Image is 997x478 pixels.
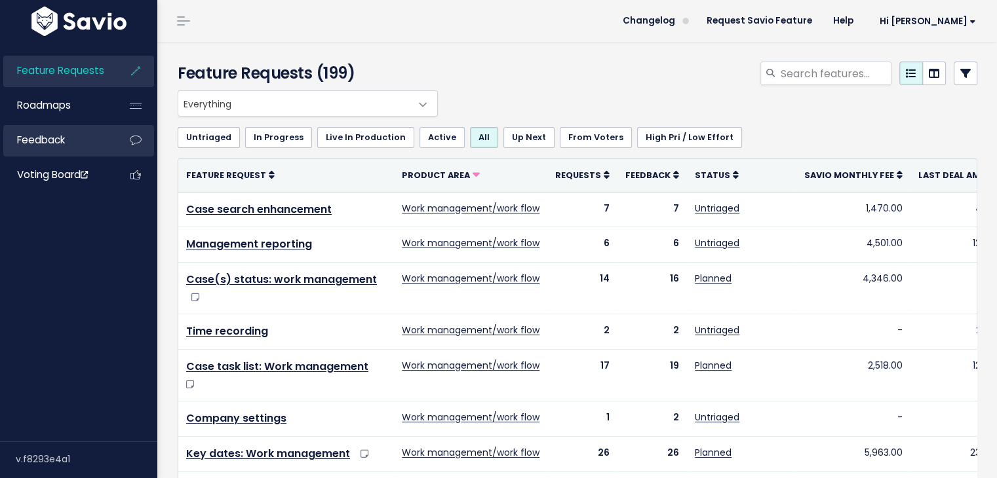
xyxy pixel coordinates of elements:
[637,127,742,148] a: High Pri / Low Effort
[547,349,617,401] td: 17
[804,168,903,181] a: Savio Monthly Fee
[695,236,739,249] a: Untriaged
[402,168,480,181] a: Product Area
[617,436,687,471] td: 26
[617,401,687,436] td: 2
[796,401,910,436] td: -
[796,192,910,227] td: 1,470.00
[617,192,687,227] td: 7
[555,168,610,181] a: Requests
[186,323,268,339] a: Time recording
[3,90,109,120] a: Roadmaps
[625,168,679,181] a: Feedback
[3,125,109,155] a: Feedback
[178,91,411,116] span: Everything
[186,170,266,181] span: Feature Request
[17,64,104,77] span: Feature Requests
[617,349,687,401] td: 19
[695,202,739,215] a: Untriaged
[547,436,617,471] td: 26
[402,170,470,181] span: Product Area
[402,446,539,459] a: Work management/work flow
[695,272,732,285] a: Planned
[402,202,539,215] a: Work management/work flow
[695,411,739,424] a: Untriaged
[796,349,910,401] td: 2,518.00
[186,411,286,426] a: Company settings
[186,236,312,251] a: Management reporting
[317,127,414,148] a: Live In Production
[186,168,275,181] a: Feature Request
[3,160,109,190] a: Voting Board
[402,359,539,372] a: Work management/work flow
[823,11,864,31] a: Help
[864,11,987,31] a: Hi [PERSON_NAME]
[402,411,539,424] a: Work management/work flow
[420,127,465,148] a: Active
[3,56,109,86] a: Feature Requests
[17,133,65,147] span: Feedback
[402,323,539,337] a: Work management/work flow
[617,263,687,314] td: 16
[17,98,71,112] span: Roadmaps
[796,436,910,471] td: 5,963.00
[880,16,976,26] span: Hi [PERSON_NAME]
[178,127,240,148] a: Untriaged
[547,314,617,350] td: 2
[186,359,368,374] a: Case task list: Work management
[695,359,732,372] a: Planned
[470,127,498,148] a: All
[178,90,438,117] span: Everything
[796,227,910,263] td: 4,501.00
[623,16,675,26] span: Changelog
[547,263,617,314] td: 14
[503,127,555,148] a: Up Next
[555,170,601,181] span: Requests
[547,192,617,227] td: 7
[617,227,687,263] td: 6
[695,168,739,181] a: Status
[625,170,671,181] span: Feedback
[186,446,350,461] a: Key dates: Work management
[16,442,157,476] div: v.f8293e4a1
[779,62,891,85] input: Search features...
[28,7,130,36] img: logo-white.9d6f32f41409.svg
[186,272,377,287] a: Case(s) status: work management
[695,323,739,337] a: Untriaged
[547,227,617,263] td: 6
[402,272,539,285] a: Work management/work flow
[186,202,332,217] a: Case search enhancement
[796,263,910,314] td: 4,346.00
[245,127,312,148] a: In Progress
[178,62,431,85] h4: Feature Requests (199)
[804,170,894,181] span: Savio Monthly Fee
[617,314,687,350] td: 2
[695,446,732,459] a: Planned
[547,401,617,436] td: 1
[402,236,539,249] a: Work management/work flow
[17,168,88,181] span: Voting Board
[796,314,910,350] td: -
[560,127,632,148] a: From Voters
[695,170,730,181] span: Status
[178,127,977,148] ul: Filter feature requests
[696,11,823,31] a: Request Savio Feature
